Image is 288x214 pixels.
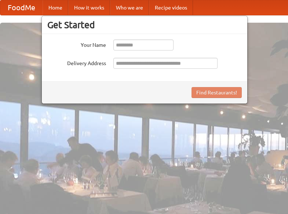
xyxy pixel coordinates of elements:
[68,0,110,15] a: How it works
[47,40,106,49] label: Your Name
[47,19,242,30] h3: Get Started
[149,0,193,15] a: Recipe videos
[0,0,43,15] a: FoodMe
[43,0,68,15] a: Home
[47,58,106,67] label: Delivery Address
[192,87,242,98] button: Find Restaurants!
[110,0,149,15] a: Who we are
